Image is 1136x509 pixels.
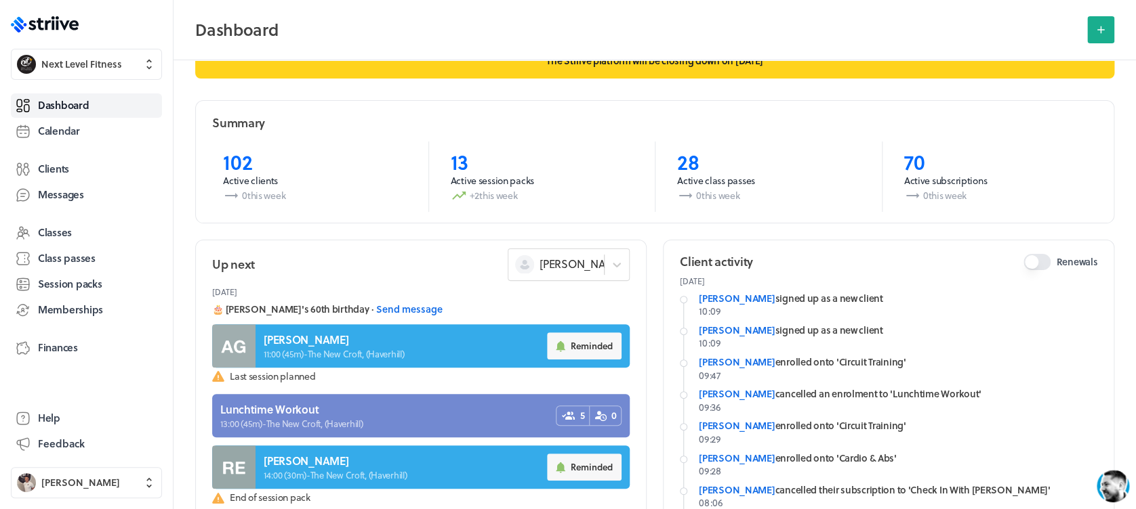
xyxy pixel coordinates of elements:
iframe: gist-messenger-bubble-iframe [1097,470,1129,502]
a: 28Active class passes0this week [655,141,882,212]
div: Typically replies in a few minutes [75,25,194,34]
span: Last session planned [230,370,630,383]
h2: Dashboard [195,16,1079,43]
div: cancelled an enrolment to 'Lunchtime Workout' [699,387,1097,401]
p: 10:09 [699,336,1097,350]
a: Calendar [11,119,162,143]
a: Class passes [11,246,162,271]
div: 🎂 [PERSON_NAME]'s 60th birthday [212,303,630,316]
img: Next Level Fitness [17,55,36,74]
p: 102 [223,150,407,174]
span: Next Level Fitness [41,58,122,71]
a: Clients [11,157,162,181]
p: Active session packs [451,174,634,187]
a: Session packs [11,272,162,296]
a: Finances [11,336,162,360]
div: [PERSON_NAME] [75,8,194,23]
p: [DATE] [680,275,1097,286]
p: 09:28 [699,464,1097,478]
div: signed up as a new client [699,324,1097,337]
p: 0 this week [223,187,407,204]
span: Session packs [38,277,102,291]
span: Clients [38,162,69,176]
div: enrolled onto 'Circuit Training' [699,355,1097,369]
header: [DATE] [212,281,630,303]
a: [PERSON_NAME] [699,386,775,401]
div: signed up as a new client [699,292,1097,305]
span: Finances [38,340,78,355]
button: Next Level FitnessNext Level Fitness [11,49,162,80]
span: Help [38,411,60,425]
p: 09:29 [699,433,1097,446]
p: 13 [451,150,634,174]
a: Dashboard [11,93,162,118]
a: Help [11,406,162,430]
span: Feedback [38,437,85,451]
button: />GIF [206,405,235,443]
span: Reminded [571,340,613,352]
p: Active subscriptions [904,174,1087,187]
a: 70Active subscriptions0this week [882,141,1109,212]
a: Classes [11,221,162,245]
a: [PERSON_NAME] [699,483,775,497]
button: Reminded [547,453,622,481]
a: [PERSON_NAME] [699,291,775,305]
p: 28 [677,150,860,174]
button: Reminded [547,332,622,359]
h2: Up next [212,256,255,273]
span: End of session pack [230,491,630,504]
h2: Summary [212,114,265,131]
p: 09:47 [699,369,1097,382]
a: Messages [11,183,162,207]
g: /> [211,417,230,428]
span: Memberships [38,303,103,317]
button: Ben Robinson[PERSON_NAME] [11,467,162,498]
p: 09:36 [699,401,1097,414]
h2: Client activity [680,253,753,270]
button: Send message [376,303,443,316]
img: Ben Robinson [17,473,36,492]
span: Dashboard [38,98,89,112]
p: Active class passes [677,174,860,187]
span: 0 [611,409,616,422]
a: [PERSON_NAME] [699,355,775,369]
span: [PERSON_NAME] [540,257,624,271]
p: 70 [904,150,1087,174]
span: Class passes [38,251,96,265]
span: Renewals [1056,255,1097,269]
span: · [371,303,373,316]
div: US[PERSON_NAME]Typically replies in a few minutes [41,8,254,36]
a: 102Active clients0this week [201,141,428,212]
a: 13Active session packs+2this week [428,141,655,212]
a: Memberships [11,298,162,322]
div: enrolled onto 'Circuit Training' [699,419,1097,433]
a: [PERSON_NAME] [699,418,775,433]
span: Classes [38,225,72,240]
p: 0 this week [677,187,860,204]
p: +2 this week [451,187,634,204]
tspan: GIF [216,420,226,426]
img: US [41,9,65,34]
span: [PERSON_NAME] [41,476,120,489]
div: cancelled their subscription to 'Check In With [PERSON_NAME]' [699,483,1097,497]
span: Messages [38,187,84,202]
a: [PERSON_NAME] [699,323,775,337]
span: Calendar [38,124,80,138]
a: [PERSON_NAME] [699,451,775,465]
div: enrolled onto 'Cardio & Abs' [699,451,1097,465]
button: Renewals [1023,254,1051,270]
span: 5 [580,409,585,422]
button: Feedback [11,432,162,456]
p: Active clients [223,174,407,187]
p: 0 this week [904,187,1087,204]
p: The Striive platform will be closing down on [DATE] [195,43,1114,79]
p: 10:09 [699,305,1097,318]
span: Reminded [571,461,613,473]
